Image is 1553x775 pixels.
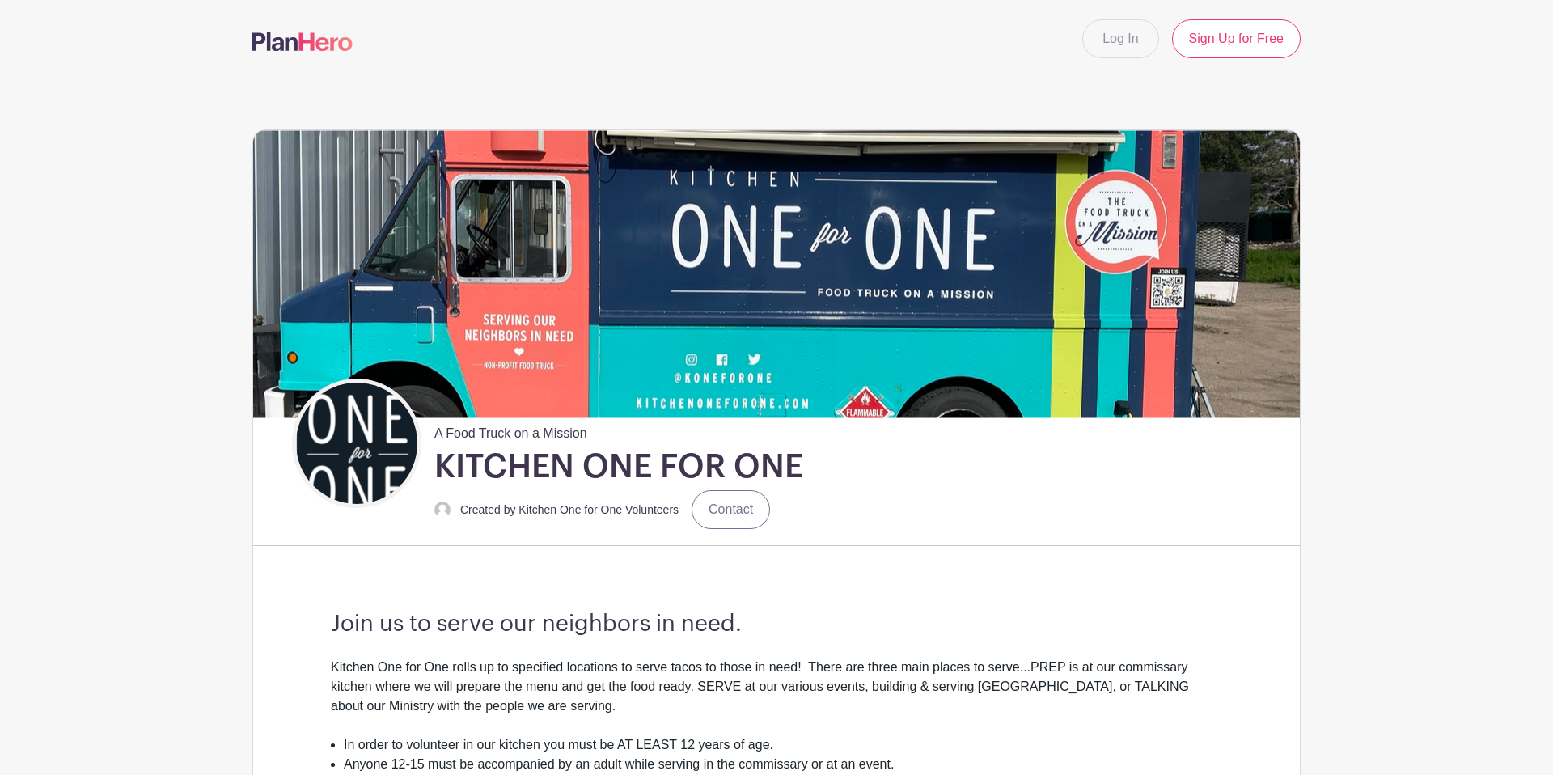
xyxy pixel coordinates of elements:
[434,502,451,518] img: default-ce2991bfa6775e67f084385cd625a349d9dcbb7a52a09fb2fda1e96e2d18dcdb.png
[253,130,1300,417] img: IMG_9124.jpeg
[460,503,679,516] small: Created by Kitchen One for One Volunteers
[434,447,803,487] h1: KITCHEN ONE FOR ONE
[331,658,1222,735] div: Kitchen One for One rolls up to specified locations to serve tacos to those in need! There are th...
[344,735,1222,755] li: In order to volunteer in our kitchen you must be AT LEAST 12 years of age.
[1172,19,1301,58] a: Sign Up for Free
[434,417,587,443] span: A Food Truck on a Mission
[344,755,1222,774] li: Anyone 12-15 must be accompanied by an adult while serving in the commissary or at an event.
[692,490,770,529] a: Contact
[252,32,353,51] img: logo-507f7623f17ff9eddc593b1ce0a138ce2505c220e1c5a4e2b4648c50719b7d32.svg
[296,383,417,504] img: Black%20Verticle%20KO4O%202.png
[331,611,1222,638] h3: Join us to serve our neighbors in need.
[1082,19,1158,58] a: Log In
